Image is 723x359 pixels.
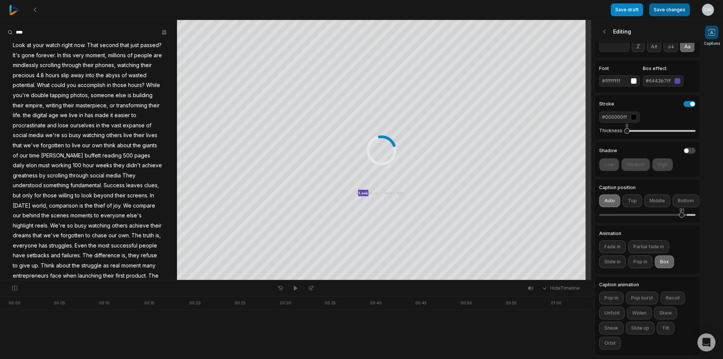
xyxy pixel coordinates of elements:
span: their [133,130,145,141]
span: think [103,141,116,151]
span: that [119,40,130,50]
span: wasted [128,70,147,81]
span: lose [57,121,69,131]
span: watching [116,60,140,70]
span: right [61,40,73,50]
span: watching [82,130,105,141]
span: someone [90,90,115,101]
span: Even [74,241,88,251]
span: moment [120,261,142,271]
span: truth [142,231,155,241]
span: and [46,121,57,131]
span: to [12,261,18,271]
span: their [63,101,75,111]
div: 0 [625,122,628,129]
button: Tilt [657,322,674,335]
span: media [105,171,122,181]
span: joy. [113,201,122,211]
span: expanse [122,121,145,131]
span: Success [103,180,125,191]
span: forever. [35,50,56,61]
h4: Stroke [599,102,614,106]
span: about [116,141,132,151]
label: Animation [599,231,696,236]
span: the [22,110,32,121]
span: age [48,110,59,121]
span: lives [145,130,158,141]
span: so [61,130,68,141]
span: we're [44,130,61,141]
span: their [102,271,115,281]
span: slip [60,70,70,81]
button: Save changes [649,3,690,16]
span: this [62,50,72,61]
button: Pop in [599,292,624,304]
span: behind [22,211,41,221]
div: Open Intercom Messenger [697,333,715,351]
button: Bottom [673,194,699,207]
button: Middle [644,194,670,207]
span: launching [77,271,102,281]
span: double [30,90,49,101]
span: life. [12,110,22,121]
span: masterpiece, [75,101,109,111]
span: up. [31,261,40,271]
span: their [114,191,127,201]
div: 91 [679,207,684,214]
span: must [38,160,50,171]
span: else's [126,211,142,221]
span: They [122,171,136,181]
button: Box [655,255,674,268]
span: and [50,251,61,261]
span: has [38,241,48,251]
img: reap [9,5,19,15]
span: empire, [24,101,45,111]
span: when [62,271,77,281]
span: hour [82,160,95,171]
span: watch [45,40,61,50]
span: forgotten [60,231,85,241]
button: High [652,158,673,171]
span: of [12,151,19,161]
span: the [132,141,142,151]
span: world, [31,201,48,211]
span: hours [45,70,60,81]
span: watching [87,221,111,231]
span: in [95,121,101,131]
span: of [106,201,113,211]
span: we've [23,141,40,151]
div: #6443b7ff [646,78,671,84]
button: Orbit [599,337,621,350]
button: Recoil [660,292,685,304]
span: everyone [100,211,126,221]
span: setbacks [26,251,50,261]
span: that [12,141,23,151]
span: In [56,50,62,61]
span: own. [117,231,131,241]
span: to [65,141,71,151]
span: media [28,130,44,141]
span: now. [73,40,86,50]
button: Partial fade in [628,240,669,253]
button: Unfold [599,307,625,319]
span: difference [93,251,121,261]
span: busy [68,130,82,141]
span: What [36,80,50,90]
button: #000000ff [599,112,640,123]
span: achieve [141,160,163,171]
span: clues, [143,180,160,191]
span: precious [12,70,35,81]
label: Caption position [599,185,696,190]
span: those [42,191,58,201]
span: accomplish [77,80,106,90]
span: away [70,70,85,81]
div: #000000ff [602,114,628,121]
span: entrepreneurs [12,271,49,281]
span: The [131,231,142,241]
button: Low [599,158,619,171]
span: in [78,110,84,121]
span: your [32,40,45,50]
span: procrastinate [12,121,46,131]
span: people [133,50,153,61]
button: Auto [599,194,620,207]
